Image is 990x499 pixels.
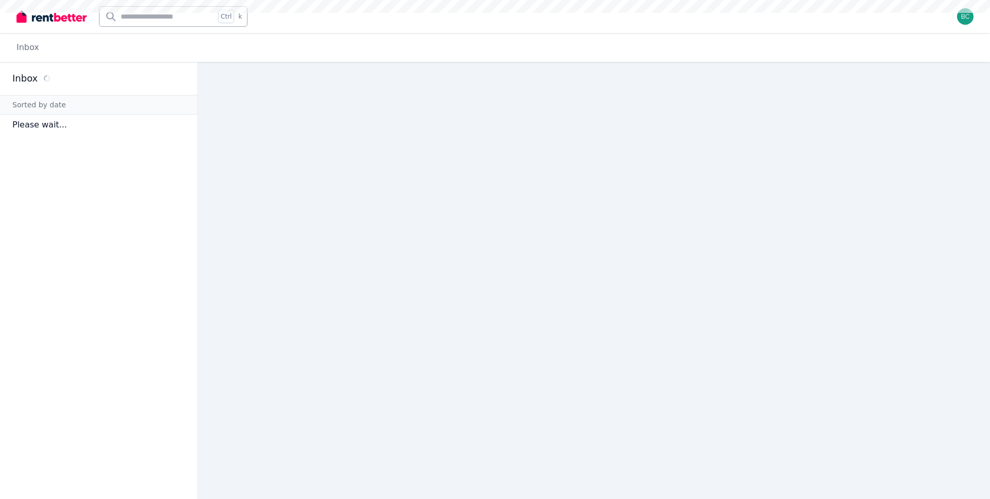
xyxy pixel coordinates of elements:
a: Inbox [16,42,39,52]
h2: Inbox [12,71,38,86]
img: Brandon Christophers [957,8,973,25]
img: RentBetter [16,9,87,24]
span: k [238,12,242,21]
span: Ctrl [218,10,234,23]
